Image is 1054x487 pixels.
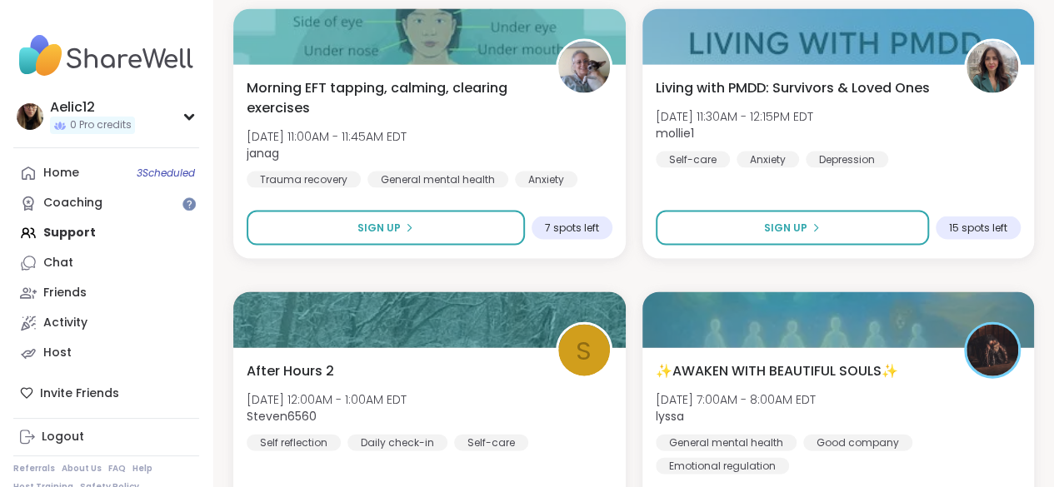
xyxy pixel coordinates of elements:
span: S [576,331,592,370]
div: Anxiety [737,152,799,168]
img: lyssa [967,325,1018,376]
div: Logout [42,429,84,445]
button: Sign Up [247,211,525,246]
div: Trauma recovery [247,171,361,188]
button: Sign Up [656,211,930,246]
div: Invite Friends [13,378,199,408]
b: mollie1 [656,125,694,142]
span: [DATE] 7:00AM - 8:00AM EDT [656,391,816,408]
a: FAQ [108,463,126,475]
div: Self-care [656,152,730,168]
div: General mental health [656,435,797,451]
span: [DATE] 11:00AM - 11:45AM EDT [247,128,407,145]
div: Emotional regulation [656,458,789,475]
div: Good company [803,435,912,451]
a: About Us [62,463,102,475]
img: mollie1 [967,42,1018,93]
div: Friends [43,285,87,301]
a: Host [13,338,199,368]
img: Aelic12 [17,103,43,130]
span: 7 spots left [545,221,599,235]
span: [DATE] 11:30AM - 12:15PM EDT [656,108,813,125]
div: Anxiety [515,171,577,188]
div: General mental health [367,171,508,188]
div: Coaching [43,195,102,211]
div: Self-care [454,435,528,451]
a: Coaching [13,188,199,218]
span: Morning EFT tapping, calming, clearing exercises [247,78,537,118]
span: 0 Pro credits [70,118,132,132]
img: ShareWell Nav Logo [13,27,199,85]
div: Self reflection [247,435,341,451]
div: Daily check-in [347,435,447,451]
span: ✨AWAKEN WITH BEAUTIFUL SOULS✨ [656,361,898,381]
span: Living with PMDD: Survivors & Loved Ones [656,78,930,98]
span: 3 Scheduled [137,166,195,180]
b: janag [247,145,279,162]
div: Host [43,345,72,361]
div: Home [43,165,79,181]
a: Friends [13,278,199,308]
div: Chat [43,255,73,271]
span: After Hours 2 [247,361,334,381]
a: Referrals [13,463,55,475]
a: Home3Scheduled [13,158,199,188]
span: Sign Up [764,221,807,236]
div: Depression [806,152,888,168]
span: Sign Up [357,221,401,236]
b: lyssa [656,408,684,425]
a: Help [132,463,152,475]
b: Steven6560 [247,408,317,425]
a: Logout [13,422,199,452]
img: janag [558,42,610,93]
iframe: Spotlight [182,197,196,211]
div: Aelic12 [50,98,135,117]
span: 15 spots left [949,221,1007,235]
a: Chat [13,248,199,278]
a: Activity [13,308,199,338]
div: Activity [43,315,87,331]
span: [DATE] 12:00AM - 1:00AM EDT [247,391,407,408]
